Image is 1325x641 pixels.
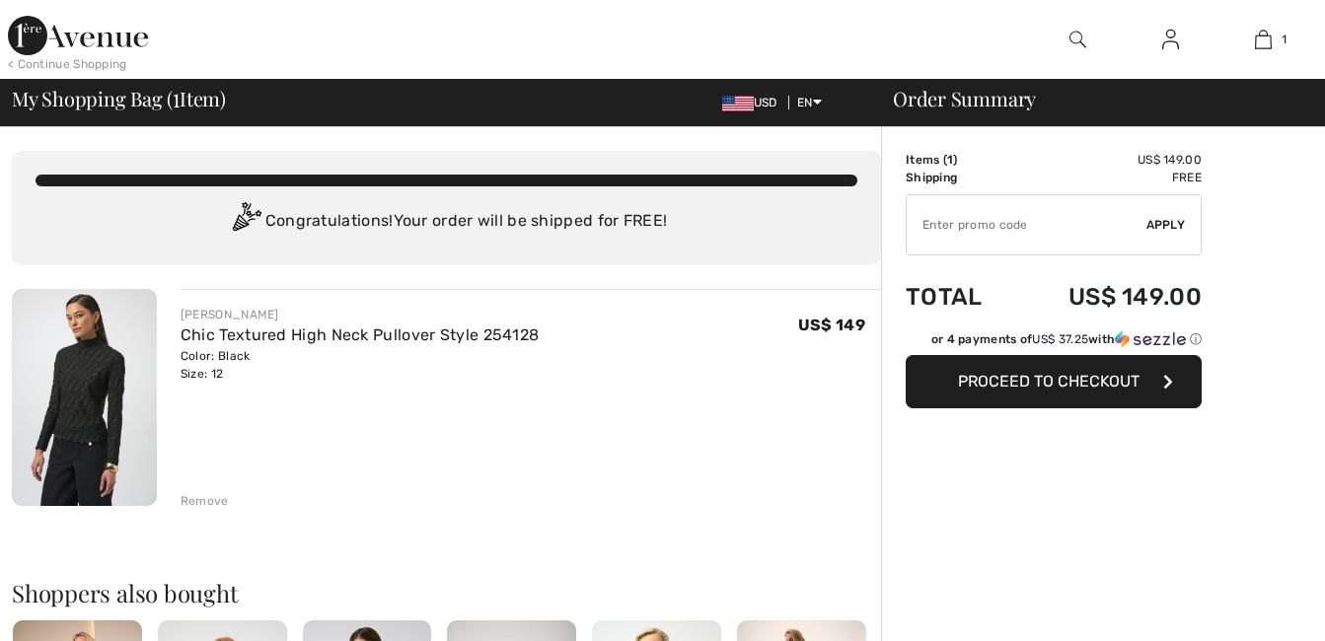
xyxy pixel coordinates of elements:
[173,84,180,109] span: 1
[958,372,1140,391] span: Proceed to Checkout
[947,153,953,167] span: 1
[181,492,229,510] div: Remove
[1146,216,1186,234] span: Apply
[906,355,1202,408] button: Proceed to Checkout
[12,289,157,506] img: Chic Textured High Neck Pullover Style 254128
[8,55,127,73] div: < Continue Shopping
[1013,169,1202,186] td: Free
[1282,31,1287,48] span: 1
[181,325,540,344] a: Chic Textured High Neck Pullover Style 254128
[1069,28,1086,51] img: search the website
[722,96,754,111] img: US Dollar
[869,89,1313,108] div: Order Summary
[1162,28,1179,51] img: My Info
[12,89,226,108] span: My Shopping Bag ( Item)
[1115,330,1186,348] img: Sezzle
[1013,263,1202,330] td: US$ 149.00
[181,347,540,383] div: Color: Black Size: 12
[1032,332,1088,346] span: US$ 37.25
[722,96,785,109] span: USD
[12,581,881,605] h2: Shoppers also bought
[798,316,865,334] span: US$ 149
[906,330,1202,355] div: or 4 payments ofUS$ 37.25withSezzle Click to learn more about Sezzle
[797,96,822,109] span: EN
[181,306,540,323] div: [PERSON_NAME]
[8,16,148,55] img: 1ère Avenue
[906,169,1013,186] td: Shipping
[1217,28,1308,51] a: 1
[906,263,1013,330] td: Total
[907,195,1146,254] input: Promo code
[1013,151,1202,169] td: US$ 149.00
[36,202,857,242] div: Congratulations! Your order will be shipped for FREE!
[1146,28,1195,52] a: Sign In
[226,202,265,242] img: Congratulation2.svg
[931,330,1202,348] div: or 4 payments of with
[906,151,1013,169] td: Items ( )
[1255,28,1272,51] img: My Bag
